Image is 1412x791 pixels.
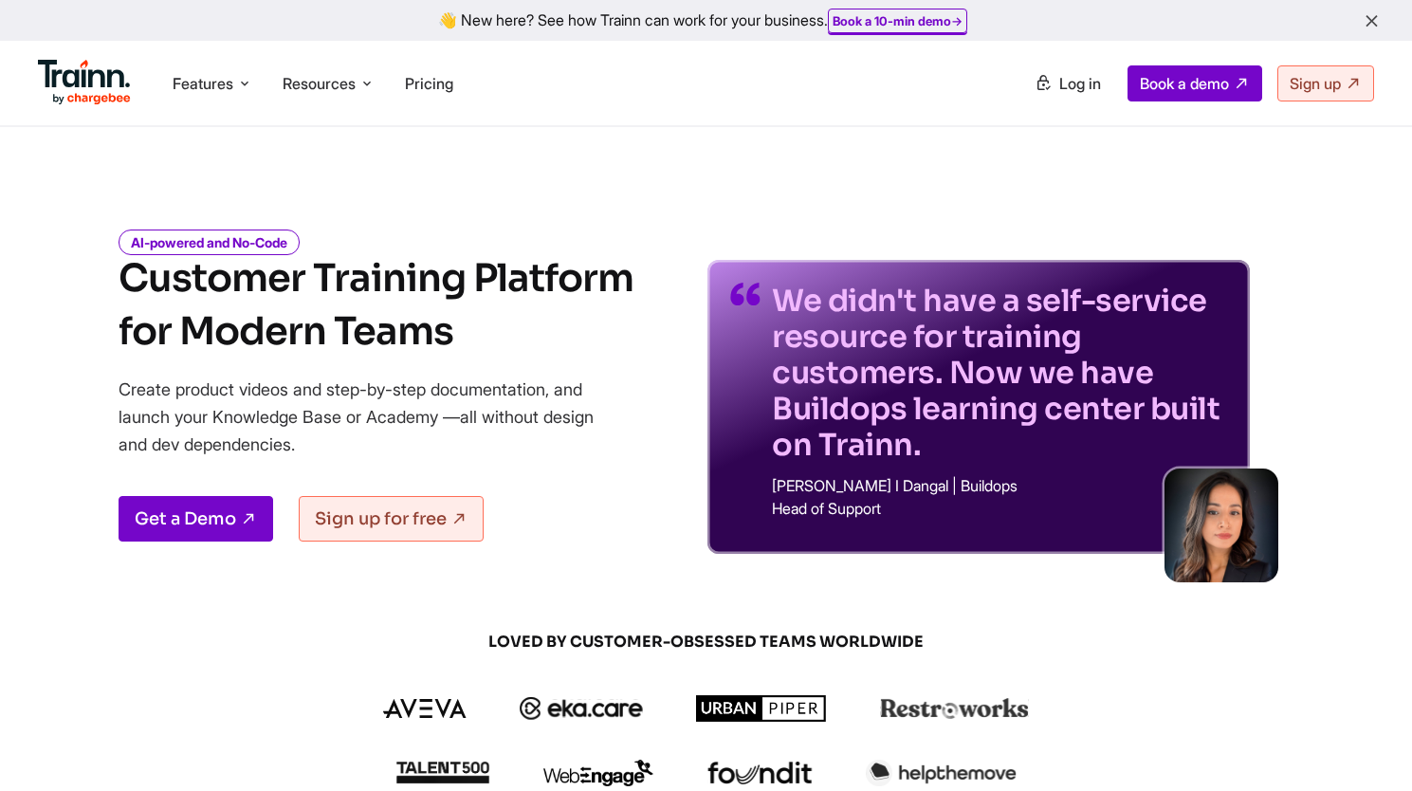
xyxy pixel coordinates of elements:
p: [PERSON_NAME] I Dangal | Buildops [772,478,1227,493]
img: aveva logo [383,699,467,718]
p: We didn't have a self-service resource for training customers. Now we have Buildops learning cent... [772,283,1227,463]
p: Head of Support [772,501,1227,516]
span: Sign up [1290,74,1341,93]
span: Features [173,73,233,94]
p: Create product videos and step-by-step documentation, and launch your Knowledge Base or Academy —... [119,376,621,458]
span: Resources [283,73,356,94]
b: Book a 10-min demo [833,13,951,28]
img: helpthemove logo [866,760,1017,786]
a: Book a 10-min demo→ [833,13,963,28]
h1: Customer Training Platform for Modern Teams [119,252,633,359]
div: 👋 New here? See how Trainn can work for your business. [11,11,1401,29]
span: LOVED BY CUSTOMER-OBSESSED TEAMS WORLDWIDE [251,632,1162,653]
a: Sign up [1277,65,1374,101]
img: foundit logo [706,762,813,784]
img: ekacare logo [520,697,643,720]
img: quotes-purple.41a7099.svg [730,283,761,305]
a: Book a demo [1128,65,1262,101]
span: Log in [1059,74,1101,93]
a: Sign up for free [299,496,484,542]
a: Log in [1023,66,1112,101]
img: talent500 logo [395,761,490,784]
img: Trainn Logo [38,60,131,105]
img: webengage logo [543,760,653,786]
a: Pricing [405,74,453,93]
a: Get a Demo [119,496,273,542]
img: restroworks logo [880,698,1029,719]
i: AI-powered and No-Code [119,230,300,255]
img: urbanpiper logo [696,695,827,722]
img: sabina-buildops.d2e8138.png [1164,469,1278,582]
span: Book a demo [1140,74,1229,93]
